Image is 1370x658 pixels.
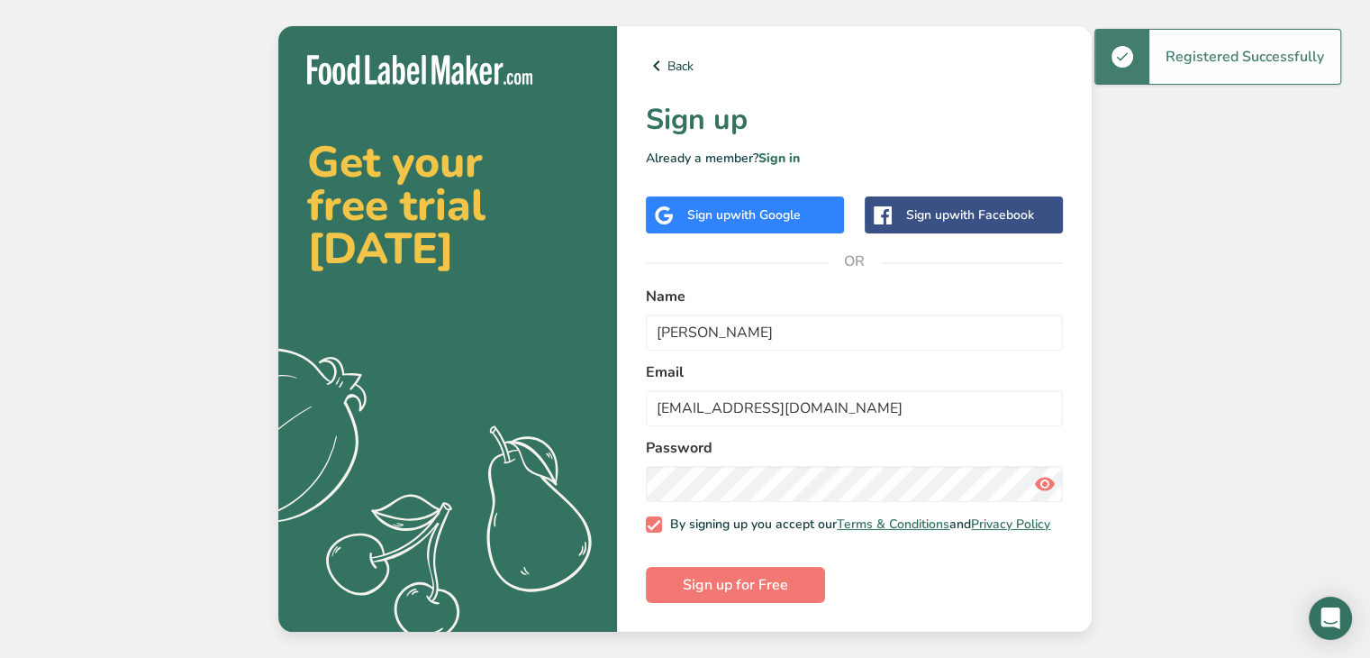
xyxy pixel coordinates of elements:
span: with Facebook [949,206,1034,224]
label: Email [646,361,1063,383]
button: Sign up for Free [646,567,825,603]
h1: Sign up [646,98,1063,142]
span: Sign up for Free [683,574,788,596]
h2: Get your free trial [DATE] [307,141,588,270]
span: By signing up you accept our and [662,516,1051,533]
div: Sign up [687,206,801,224]
div: Registered Successfully [1149,30,1340,84]
div: Open Intercom Messenger [1309,597,1352,640]
input: email@example.com [646,390,1063,426]
label: Name [646,286,1063,307]
a: Sign in [758,150,800,167]
a: Terms & Conditions [837,516,949,533]
input: John Doe [646,315,1063,351]
div: Sign up [906,206,1034,224]
label: Password [646,437,1063,459]
img: Food Label Maker [307,55,532,85]
a: Back [646,55,1063,77]
span: with Google [730,206,801,224]
a: Privacy Policy [971,516,1050,533]
p: Already a member? [646,149,1063,168]
span: OR [828,234,882,288]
